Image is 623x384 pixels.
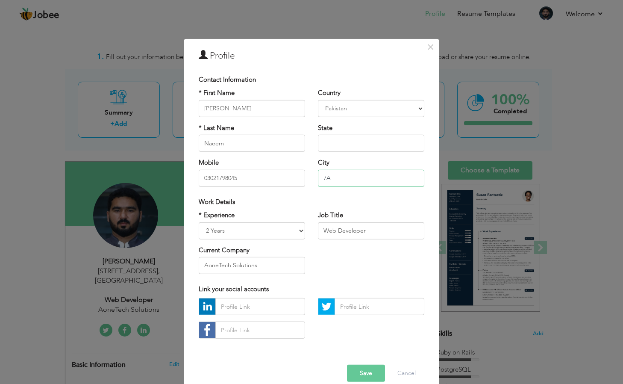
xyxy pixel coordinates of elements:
[199,298,215,315] img: linkedin
[199,158,219,167] label: Mobile
[335,298,424,315] input: Profile Link
[199,322,215,338] img: facebook
[199,211,235,220] label: * Experience
[199,75,256,84] span: Contact Information
[199,89,235,97] label: * First Name
[199,50,424,62] h3: Profile
[389,365,424,382] button: Cancel
[347,365,385,382] button: Save
[318,298,335,315] img: Twitter
[423,40,437,54] button: Close
[215,298,305,315] input: Profile Link
[199,197,235,206] span: Work Details
[318,89,341,97] label: Country
[427,39,434,55] span: ×
[318,124,332,133] label: State
[318,158,329,167] label: City
[318,211,343,220] label: Job Title
[199,124,234,133] label: * Last Name
[199,285,269,293] span: Link your social accounts
[199,245,250,254] label: Current Company
[215,322,305,339] input: Profile Link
